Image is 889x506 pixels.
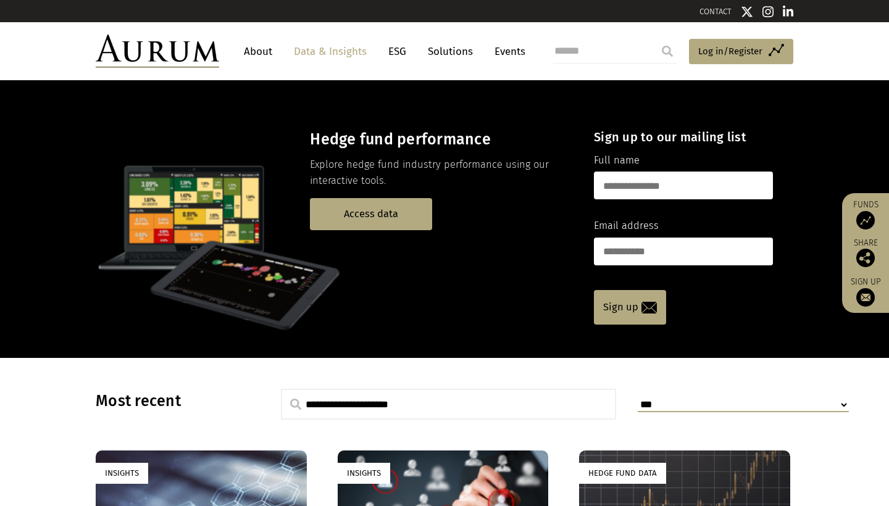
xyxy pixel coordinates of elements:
a: Solutions [422,40,479,63]
h3: Hedge fund performance [310,130,572,149]
a: Access data [310,198,432,230]
a: Data & Insights [288,40,373,63]
a: Funds [848,199,883,230]
h3: Most recent [96,392,250,410]
img: Instagram icon [762,6,774,18]
p: Explore hedge fund industry performance using our interactive tools. [310,157,572,189]
img: email-icon [641,302,657,313]
div: Share [848,239,883,267]
a: CONTACT [699,7,732,16]
span: Log in/Register [698,44,762,59]
div: Insights [338,463,390,483]
img: Twitter icon [741,6,753,18]
img: Aurum [96,35,219,68]
a: Events [488,40,525,63]
a: About [238,40,278,63]
div: Insights [96,463,148,483]
a: Sign up [848,276,883,307]
a: Log in/Register [689,39,793,65]
img: Access Funds [856,211,875,230]
a: Sign up [594,290,666,325]
div: Hedge Fund Data [579,463,666,483]
a: ESG [382,40,412,63]
img: search.svg [290,399,301,410]
label: Full name [594,152,640,168]
img: Linkedin icon [783,6,794,18]
label: Email address [594,218,659,234]
img: Sign up to our newsletter [856,288,875,307]
input: Submit [655,39,680,64]
h4: Sign up to our mailing list [594,130,773,144]
img: Share this post [856,249,875,267]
